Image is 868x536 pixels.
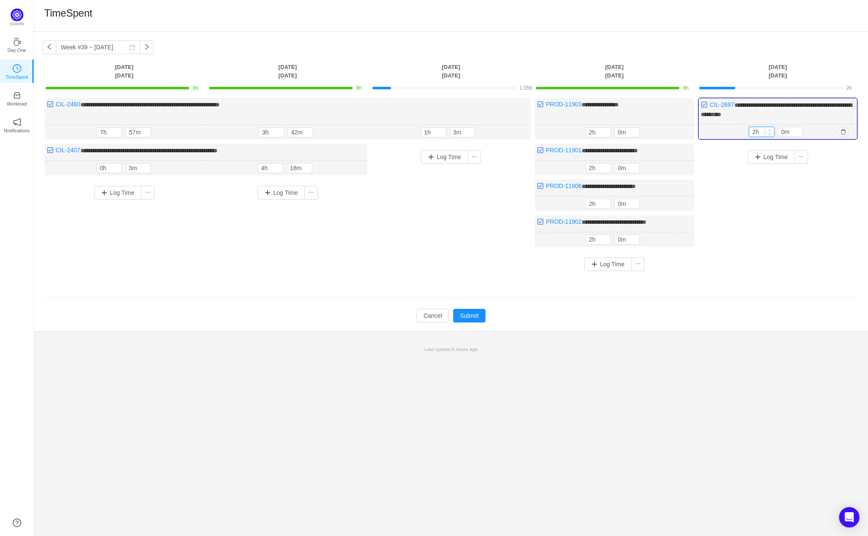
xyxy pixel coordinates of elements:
[44,7,92,20] h1: TimeSpent
[56,101,80,108] a: CIL-2460
[537,101,544,108] img: 10318
[13,94,21,102] a: icon: inboxWorkload
[56,40,140,54] input: Select a week
[520,85,532,91] span: 1.05h
[7,46,26,54] p: Day One
[11,9,23,21] img: Quantify
[47,147,54,154] img: 10318
[13,91,21,100] i: icon: inbox
[356,85,362,91] span: 8h
[683,85,688,91] span: 8h
[839,507,859,527] div: Open Intercom Messenger
[765,133,774,137] span: Decrease Value
[13,37,21,46] i: icon: coffee
[13,40,21,48] a: icon: coffeeDay One
[453,309,485,322] button: Submit
[838,127,848,137] button: icon: delete
[533,63,696,80] th: [DATE] [DATE]
[846,85,852,91] span: 2h
[141,186,154,200] button: icon: ellipsis
[206,63,369,80] th: [DATE] [DATE]
[417,309,449,322] button: Cancel
[13,67,21,75] a: icon: clock-circleTimeSpent
[13,118,21,126] i: icon: notification
[43,40,56,54] button: icon: left
[710,101,734,108] a: CIL-2697
[748,150,795,164] button: Log Time
[537,218,544,225] img: 10318
[257,186,305,200] button: Log Time
[4,127,30,134] p: Notifications
[451,346,478,352] span: 8 hours ago
[696,63,859,80] th: [DATE] [DATE]
[424,346,478,352] span: Last update:
[47,101,54,108] img: 10318
[468,150,481,164] button: icon: ellipsis
[546,147,582,154] a: PROD-11901
[304,186,318,200] button: icon: ellipsis
[768,129,771,132] i: icon: up
[13,64,21,73] i: icon: clock-circle
[546,218,582,225] a: PROD-11902
[6,73,29,81] p: TimeSpent
[631,257,645,271] button: icon: ellipsis
[701,101,708,108] img: 10318
[421,150,468,164] button: Log Time
[794,150,808,164] button: icon: ellipsis
[584,257,631,271] button: Log Time
[129,44,135,50] i: icon: calendar
[537,147,544,154] img: 10318
[10,21,24,27] p: Quantify
[140,40,154,54] button: icon: right
[193,85,198,91] span: 8h
[546,101,582,108] a: PROD-11903
[369,63,533,80] th: [DATE] [DATE]
[13,120,21,129] a: icon: notificationNotifications
[56,147,80,154] a: CIL-2407
[546,182,582,189] a: PROD-11906
[768,134,771,137] i: icon: down
[43,63,206,80] th: [DATE] [DATE]
[765,127,774,133] span: Increase Value
[537,182,544,189] img: 10318
[94,186,141,200] button: Log Time
[13,519,21,527] a: icon: question-circle
[7,100,27,108] p: Workload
